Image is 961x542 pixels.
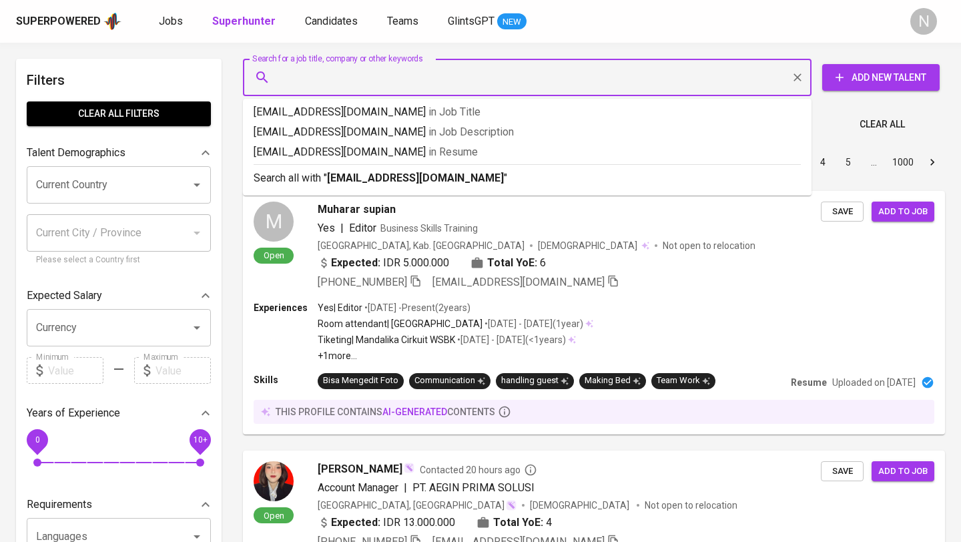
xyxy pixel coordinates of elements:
[878,464,928,479] span: Add to job
[828,204,857,220] span: Save
[48,357,103,384] input: Value
[27,497,92,513] p: Requirements
[530,499,631,512] span: [DEMOGRAPHIC_DATA]
[448,15,495,27] span: GlintsGPT
[159,13,186,30] a: Jobs
[188,176,206,194] button: Open
[663,239,755,252] p: Not open to relocation
[404,463,414,473] img: magic_wand.svg
[318,461,402,477] span: [PERSON_NAME]
[318,349,593,362] p: +1 more ...
[854,112,910,137] button: Clear All
[483,317,583,330] p: • [DATE] - [DATE] ( 1 year )
[323,374,398,387] div: Bisa Mengedit Foto
[455,333,566,346] p: • [DATE] - [DATE] ( <1 years )
[709,152,945,173] nav: pagination navigation
[258,250,290,261] span: Open
[318,481,398,494] span: Account Manager
[821,202,864,222] button: Save
[318,317,483,330] p: Room attendant | [GEOGRAPHIC_DATA]
[318,222,335,234] span: Yes
[27,69,211,91] h6: Filters
[349,222,376,234] span: Editor
[258,510,290,521] span: Open
[188,318,206,337] button: Open
[318,499,517,512] div: [GEOGRAPHIC_DATA], [GEOGRAPHIC_DATA]
[428,125,514,138] span: in Job Description
[432,276,605,288] span: [EMAIL_ADDRESS][DOMAIN_NAME]
[254,301,318,314] p: Experiences
[254,104,801,120] p: [EMAIL_ADDRESS][DOMAIN_NAME]
[428,146,478,158] span: in Resume
[863,156,884,169] div: …
[318,202,396,218] span: Muharar supian
[872,461,934,482] button: Add to job
[155,357,211,384] input: Value
[838,152,859,173] button: Go to page 5
[910,8,937,35] div: N
[318,515,455,531] div: IDR 13.000.000
[788,68,807,87] button: Clear
[832,376,916,389] p: Uploaded on [DATE]
[331,255,380,271] b: Expected:
[16,14,101,29] div: Superpowered
[428,105,480,118] span: in Job Title
[872,202,934,222] button: Add to job
[420,463,537,477] span: Contacted 20 hours ago
[254,124,801,140] p: [EMAIL_ADDRESS][DOMAIN_NAME]
[254,373,318,386] p: Skills
[254,170,801,186] p: Search all with " "
[16,11,121,31] a: Superpoweredapp logo
[36,254,202,267] p: Please select a Country first
[276,405,495,419] p: this profile contains contents
[404,480,407,496] span: |
[540,255,546,271] span: 6
[305,15,358,27] span: Candidates
[305,13,360,30] a: Candidates
[821,461,864,482] button: Save
[860,116,905,133] span: Clear All
[331,515,380,531] b: Expected:
[103,11,121,31] img: app logo
[888,152,918,173] button: Go to page 1000
[27,101,211,126] button: Clear All filters
[27,288,102,304] p: Expected Salary
[493,515,543,531] b: Total YoE:
[27,405,120,421] p: Years of Experience
[327,172,504,184] b: [EMAIL_ADDRESS][DOMAIN_NAME]
[414,374,485,387] div: Communication
[27,491,211,518] div: Requirements
[254,144,801,160] p: [EMAIL_ADDRESS][DOMAIN_NAME]
[645,499,737,512] p: Not open to relocation
[318,239,525,252] div: [GEOGRAPHIC_DATA], Kab. [GEOGRAPHIC_DATA]
[318,276,407,288] span: [PHONE_NUMBER]
[538,239,639,252] span: [DEMOGRAPHIC_DATA]
[412,481,535,494] span: PT. AEGIN PRIMA SOLUSI
[212,15,276,27] b: Superhunter
[362,301,470,314] p: • [DATE] - Present ( 2 years )
[501,374,569,387] div: handling guest
[212,13,278,30] a: Superhunter
[159,15,183,27] span: Jobs
[922,152,943,173] button: Go to next page
[193,435,207,445] span: 10+
[318,255,449,271] div: IDR 5.000.000
[878,204,928,220] span: Add to job
[828,464,857,479] span: Save
[585,374,641,387] div: Making Bed
[318,333,455,346] p: Tiketing | Mandalika Cirkuit WSBK
[318,301,362,314] p: Yes | Editor
[35,435,39,445] span: 0
[27,400,211,427] div: Years of Experience
[822,64,940,91] button: Add New Talent
[27,140,211,166] div: Talent Demographics
[27,145,125,161] p: Talent Demographics
[254,202,294,242] div: M
[448,13,527,30] a: GlintsGPT NEW
[546,515,552,531] span: 4
[387,13,421,30] a: Teams
[387,15,418,27] span: Teams
[37,105,200,122] span: Clear All filters
[812,152,834,173] button: Go to page 4
[487,255,537,271] b: Total YoE:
